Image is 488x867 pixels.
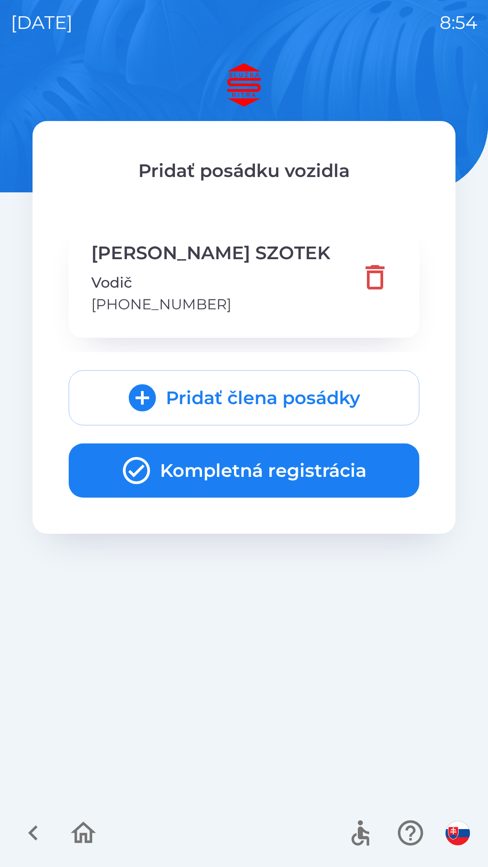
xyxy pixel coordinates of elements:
[446,821,470,845] img: sk flag
[440,9,477,36] p: 8:54
[69,443,419,498] button: Kompletná registrácia
[91,294,330,315] p: [PHONE_NUMBER]
[91,272,330,294] p: Vodič
[69,370,419,425] button: Pridať člena posádky
[91,239,330,266] p: [PERSON_NAME] SZOTEK
[69,157,419,184] p: Pridať posádku vozidla
[11,9,73,36] p: [DATE]
[33,63,455,107] img: Logo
